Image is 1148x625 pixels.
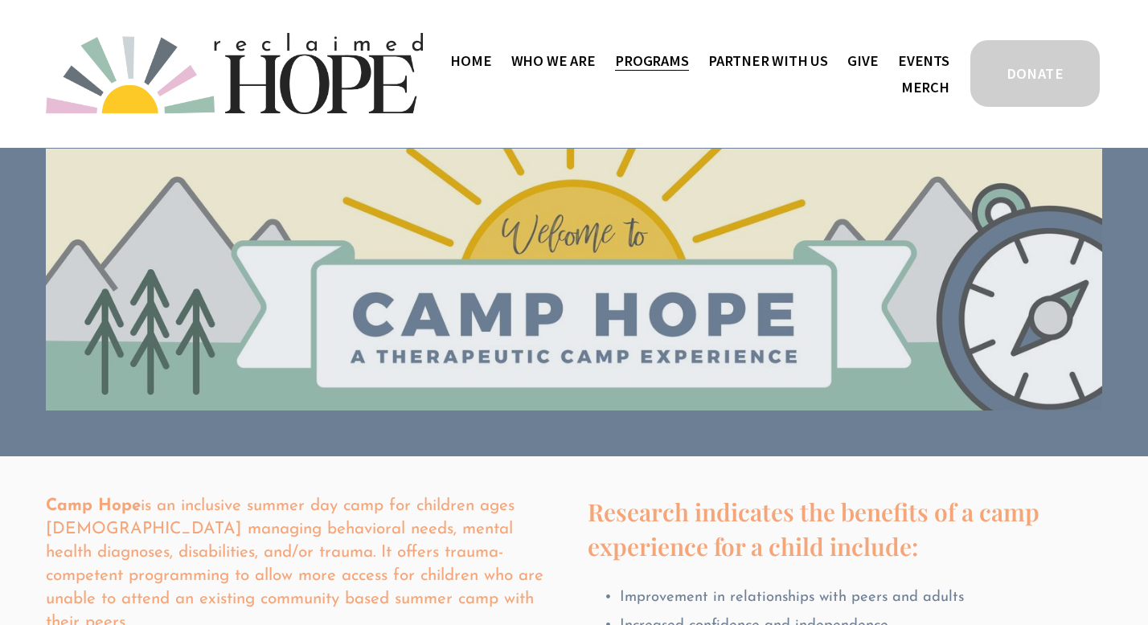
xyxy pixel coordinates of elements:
[620,587,1102,608] p: Improvement in relationships with peers and adults
[46,33,423,114] img: Reclaimed Hope Initiative
[615,49,689,72] span: Programs
[847,47,878,74] a: Give
[615,47,689,74] a: folder dropdown
[511,49,596,72] span: Who We Are
[588,494,1102,563] h4: Research indicates the benefits of a camp experience for a child include:
[708,47,828,74] a: folder dropdown
[898,47,949,74] a: Events
[46,497,141,514] strong: Camp Hope
[511,47,596,74] a: folder dropdown
[901,74,949,100] a: Merch
[450,47,491,74] a: Home
[708,49,828,72] span: Partner With Us
[968,38,1102,109] a: DONATE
